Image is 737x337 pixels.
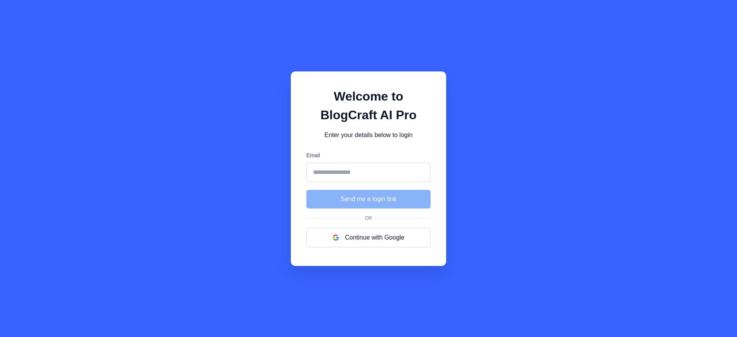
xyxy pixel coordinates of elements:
[306,130,431,140] p: Enter your details below to login
[306,228,431,247] button: Continue with Google
[333,235,339,241] img: google logo
[306,87,431,124] h1: Welcome to BlogCraft AI Pro
[362,215,375,222] span: Or
[306,151,431,160] label: Email
[306,190,431,208] button: Send me a login link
